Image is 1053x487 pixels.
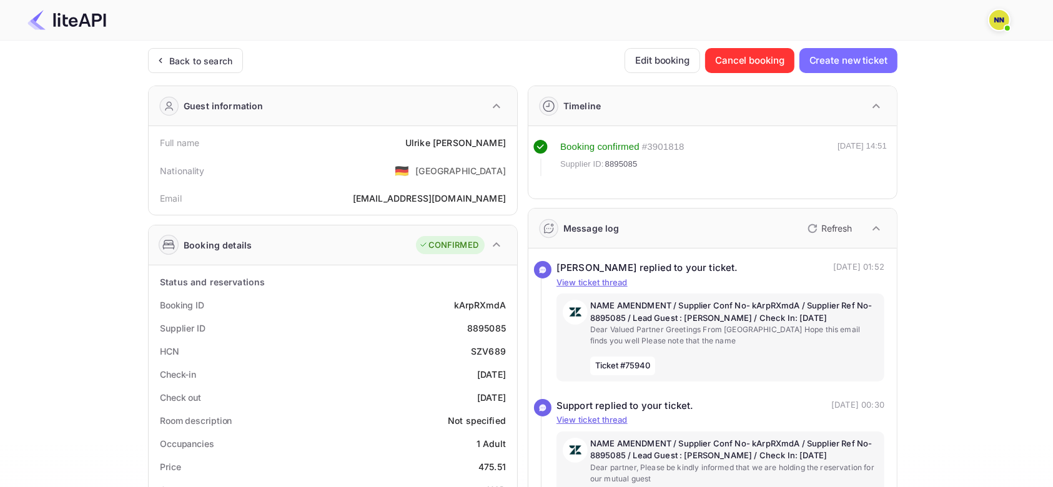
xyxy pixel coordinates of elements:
[642,140,685,154] div: # 3901818
[160,275,265,288] div: Status and reservations
[563,222,620,235] div: Message log
[471,345,506,358] div: SZV689
[160,136,199,149] div: Full name
[556,277,884,289] p: View ticket thread
[477,437,506,450] div: 1 Adult
[556,414,884,426] p: View ticket thread
[563,300,588,325] img: AwvSTEc2VUhQAAAAAElFTkSuQmCC
[477,391,506,404] div: [DATE]
[160,322,205,335] div: Supplier ID
[415,164,506,177] div: [GEOGRAPHIC_DATA]
[478,460,506,473] div: 475.51
[454,298,506,312] div: kArpRXmdA
[405,136,506,149] div: Ulrike [PERSON_NAME]
[467,322,506,335] div: 8895085
[169,54,232,67] div: Back to search
[160,368,196,381] div: Check-in
[556,399,694,413] div: Support replied to your ticket.
[160,164,205,177] div: Nationality
[477,368,506,381] div: [DATE]
[833,261,884,275] p: [DATE] 01:52
[353,192,506,205] div: [EMAIL_ADDRESS][DOMAIN_NAME]
[160,460,181,473] div: Price
[448,414,506,427] div: Not specified
[160,192,182,205] div: Email
[160,414,232,427] div: Room description
[605,158,638,170] span: 8895085
[563,99,601,112] div: Timeline
[419,239,478,252] div: CONFIRMED
[590,357,655,375] span: Ticket #75940
[395,159,409,182] span: United States
[27,10,106,30] img: LiteAPI Logo
[989,10,1009,30] img: N/A N/A
[705,48,794,73] button: Cancel booking
[160,345,179,358] div: HCN
[184,239,252,252] div: Booking details
[560,158,604,170] span: Supplier ID:
[160,298,204,312] div: Booking ID
[556,261,738,275] div: [PERSON_NAME] replied to your ticket.
[821,222,852,235] p: Refresh
[160,391,201,404] div: Check out
[590,438,878,462] p: NAME AMENDMENT / Supplier Conf No- kArpRXmdA / Supplier Ref No- 8895085 / Lead Guest : [PERSON_NA...
[590,324,878,347] p: Dear Valued Partner Greetings From [GEOGRAPHIC_DATA] Hope this email finds you well Please note t...
[590,300,878,324] p: NAME AMENDMENT / Supplier Conf No- kArpRXmdA / Supplier Ref No- 8895085 / Lead Guest : [PERSON_NA...
[560,140,640,154] div: Booking confirmed
[590,462,878,485] p: Dear partner, Please be kindly informed that we are holding the reservation for our mutual guest
[831,399,884,413] p: [DATE] 00:30
[563,438,588,463] img: AwvSTEc2VUhQAAAAAElFTkSuQmCC
[800,219,857,239] button: Refresh
[838,140,887,176] div: [DATE] 14:51
[799,48,897,73] button: Create new ticket
[184,99,264,112] div: Guest information
[160,437,214,450] div: Occupancies
[625,48,700,73] button: Edit booking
